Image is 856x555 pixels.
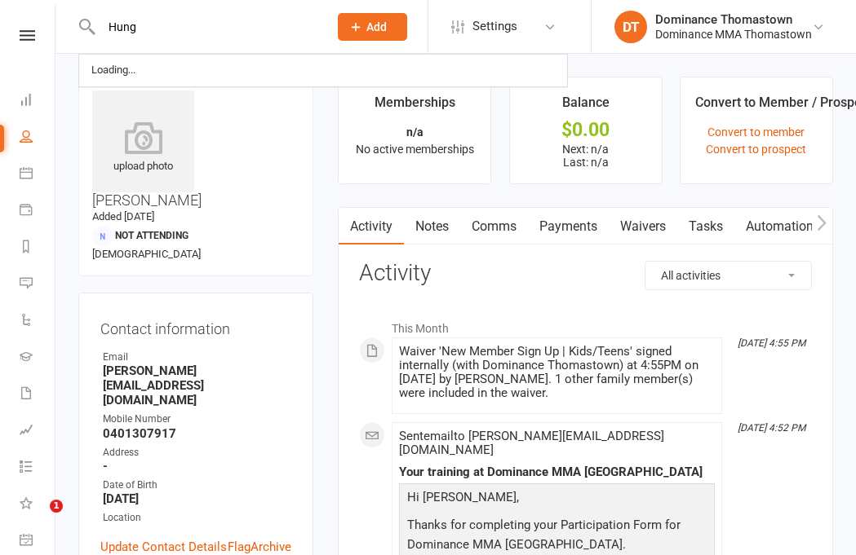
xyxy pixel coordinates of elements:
[525,121,647,139] div: $0.00
[103,426,291,441] strong: 0401307917
[20,156,56,193] a: Calendar
[399,345,715,400] div: Waiver 'New Member Sign Up | Kids/Teens' signed internally (with Dominance Thomastown) at 4:55PM ...
[404,208,460,245] a: Notes
[399,465,715,479] div: Your training at Dominance MMA [GEOGRAPHIC_DATA]
[655,27,812,42] div: Dominance MMA Thomastown
[406,126,424,139] strong: n/a
[92,248,201,260] span: [DEMOGRAPHIC_DATA]
[50,500,63,513] span: 1
[20,120,56,156] a: People
[338,13,407,41] button: Add
[100,315,291,337] h3: Contact information
[86,59,140,82] div: Loading...
[92,90,299,209] h3: [PERSON_NAME]
[403,487,711,511] p: Hi [PERSON_NAME],
[525,143,647,169] p: Next: n/a Last: n/a
[359,311,812,337] li: This Month
[562,92,610,121] div: Balance
[375,92,455,121] div: Memberships
[92,210,154,222] time: Added [DATE]
[20,413,56,450] a: Assessments
[20,230,56,266] a: Reports
[738,337,805,349] i: [DATE] 4:55 PM
[92,121,194,175] div: upload photo
[115,230,188,241] span: Not Attending
[472,8,517,45] span: Settings
[96,15,317,38] input: Search...
[706,143,806,156] a: Convert to prospect
[16,500,55,539] iframe: Intercom live chat
[366,20,387,33] span: Add
[359,261,812,286] h3: Activity
[460,208,528,245] a: Comms
[103,459,291,474] strong: -
[103,350,291,365] div: Email
[356,143,474,156] span: No active memberships
[103,363,291,407] strong: [PERSON_NAME][EMAIL_ADDRESS][DOMAIN_NAME]
[655,12,812,27] div: Dominance Thomastown
[738,422,805,434] i: [DATE] 4:52 PM
[339,208,404,245] a: Activity
[103,478,291,493] div: Date of Birth
[103,510,291,526] div: Location
[103,412,291,427] div: Mobile Number
[614,11,647,43] div: DT
[103,491,291,506] strong: [DATE]
[734,208,832,245] a: Automations
[103,445,291,460] div: Address
[20,193,56,230] a: Payments
[677,208,734,245] a: Tasks
[399,429,664,457] span: Sent email to [PERSON_NAME][EMAIL_ADDRESS][DOMAIN_NAME]
[20,487,56,523] a: What's New
[707,126,805,139] a: Convert to member
[609,208,677,245] a: Waivers
[528,208,609,245] a: Payments
[20,83,56,120] a: Dashboard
